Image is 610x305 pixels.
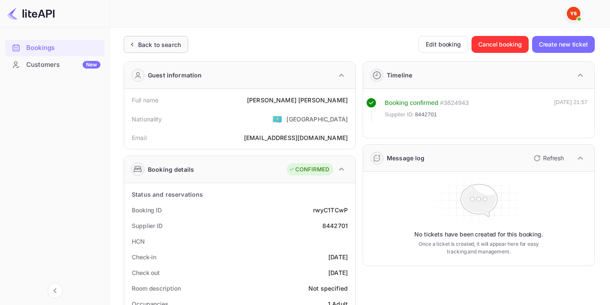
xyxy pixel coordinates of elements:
[247,96,348,104] div: [PERSON_NAME] [PERSON_NAME]
[132,96,158,104] div: Full name
[385,110,414,119] span: Supplier ID:
[567,7,580,20] img: Yandex Support
[387,154,425,162] div: Message log
[313,206,348,214] div: rwyC1TCwP
[308,284,348,293] div: Not specified
[289,165,329,174] div: CONFIRMED
[532,36,595,53] button: Create new ticket
[132,190,203,199] div: Status and reservations
[132,115,162,124] div: Nationality
[272,111,282,126] span: United States
[132,284,180,293] div: Room description
[5,57,105,73] div: CustomersNew
[328,268,348,277] div: [DATE]
[554,98,588,123] div: [DATE] 21:57
[529,151,567,165] button: Refresh
[286,115,348,124] div: [GEOGRAPHIC_DATA]
[83,61,100,69] div: New
[132,237,145,246] div: HCN
[26,60,100,70] div: Customers
[440,98,469,108] div: # 3824943
[132,133,147,142] div: Email
[244,133,348,142] div: [EMAIL_ADDRESS][DOMAIN_NAME]
[322,221,348,230] div: 8442701
[385,98,438,108] div: Booking confirmed
[387,71,412,80] div: Timeline
[5,40,105,56] div: Bookings
[132,221,163,230] div: Supplier ID
[5,57,105,72] a: CustomersNew
[414,230,543,239] p: No tickets have been created for this booking.
[417,240,541,256] p: Once a ticket is created, it will appear here for easy tracking and management.
[138,40,181,49] div: Back to search
[132,268,160,277] div: Check out
[47,283,63,298] button: Collapse navigation
[5,40,105,55] a: Bookings
[419,36,468,53] button: Edit booking
[415,110,437,119] span: 8442701
[7,7,55,20] img: LiteAPI logo
[148,165,194,174] div: Booking details
[132,253,156,261] div: Check-in
[471,36,529,53] button: Cancel booking
[148,71,202,80] div: Guest information
[328,253,348,261] div: [DATE]
[543,154,564,162] p: Refresh
[26,43,100,53] div: Bookings
[132,206,162,214] div: Booking ID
